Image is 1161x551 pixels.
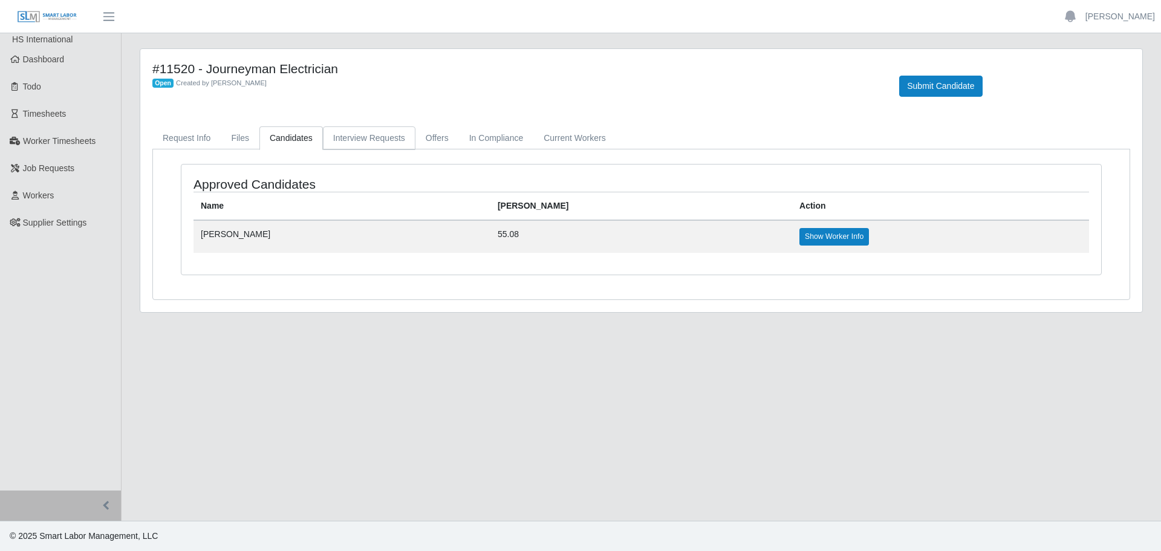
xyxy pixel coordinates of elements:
[259,126,323,150] a: Candidates
[799,228,869,245] a: Show Worker Info
[459,126,534,150] a: In Compliance
[23,163,75,173] span: Job Requests
[323,126,415,150] a: Interview Requests
[23,136,96,146] span: Worker Timesheets
[193,220,490,252] td: [PERSON_NAME]
[221,126,259,150] a: Files
[23,109,67,119] span: Timesheets
[23,191,54,200] span: Workers
[176,79,267,86] span: Created by [PERSON_NAME]
[415,126,459,150] a: Offers
[12,34,73,44] span: HS International
[152,79,174,88] span: Open
[490,192,792,221] th: [PERSON_NAME]
[1085,10,1155,23] a: [PERSON_NAME]
[23,218,87,227] span: Supplier Settings
[23,82,41,91] span: Todo
[152,61,881,76] h4: #11520 - Journeyman Electrician
[193,177,556,192] h4: Approved Candidates
[17,10,77,24] img: SLM Logo
[899,76,982,97] button: Submit Candidate
[792,192,1089,221] th: Action
[23,54,65,64] span: Dashboard
[193,192,490,221] th: Name
[152,126,221,150] a: Request Info
[490,220,792,252] td: 55.08
[10,531,158,541] span: © 2025 Smart Labor Management, LLC
[533,126,616,150] a: Current Workers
